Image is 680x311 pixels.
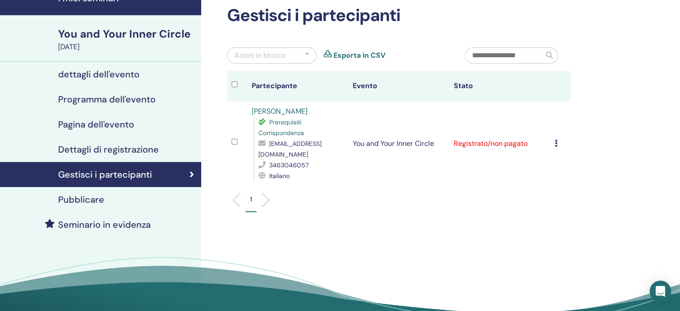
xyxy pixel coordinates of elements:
td: You and Your Inner Circle [348,102,449,186]
div: Azioni in blocco [234,50,286,61]
th: Stato [449,71,550,102]
h4: Gestisci i partecipanti [58,169,152,180]
h4: dettagli dell'evento [58,69,139,80]
div: [DATE] [58,42,196,52]
span: Italiano [269,172,290,180]
h4: Dettagli di registrazione [58,144,159,155]
p: 1 [250,195,252,204]
h4: Seminario in evidenza [58,219,151,230]
h4: Pagina dell'evento [58,119,134,130]
a: [PERSON_NAME] [252,107,308,116]
div: Open Intercom Messenger [650,281,671,302]
h2: Gestisci i partecipanti [227,5,570,26]
span: [EMAIL_ADDRESS][DOMAIN_NAME] [258,140,321,158]
a: You and Your Inner Circle[DATE] [53,26,201,52]
th: Partecipante [247,71,348,102]
div: You and Your Inner Circle [58,26,196,42]
th: Evento [348,71,449,102]
span: 3463046057 [269,161,308,169]
a: Esporta in CSV [334,50,385,61]
h4: Programma dell'evento [58,94,156,105]
h4: Pubblicare [58,194,104,205]
span: Prerequisiti Corrispondenza [258,118,304,137]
